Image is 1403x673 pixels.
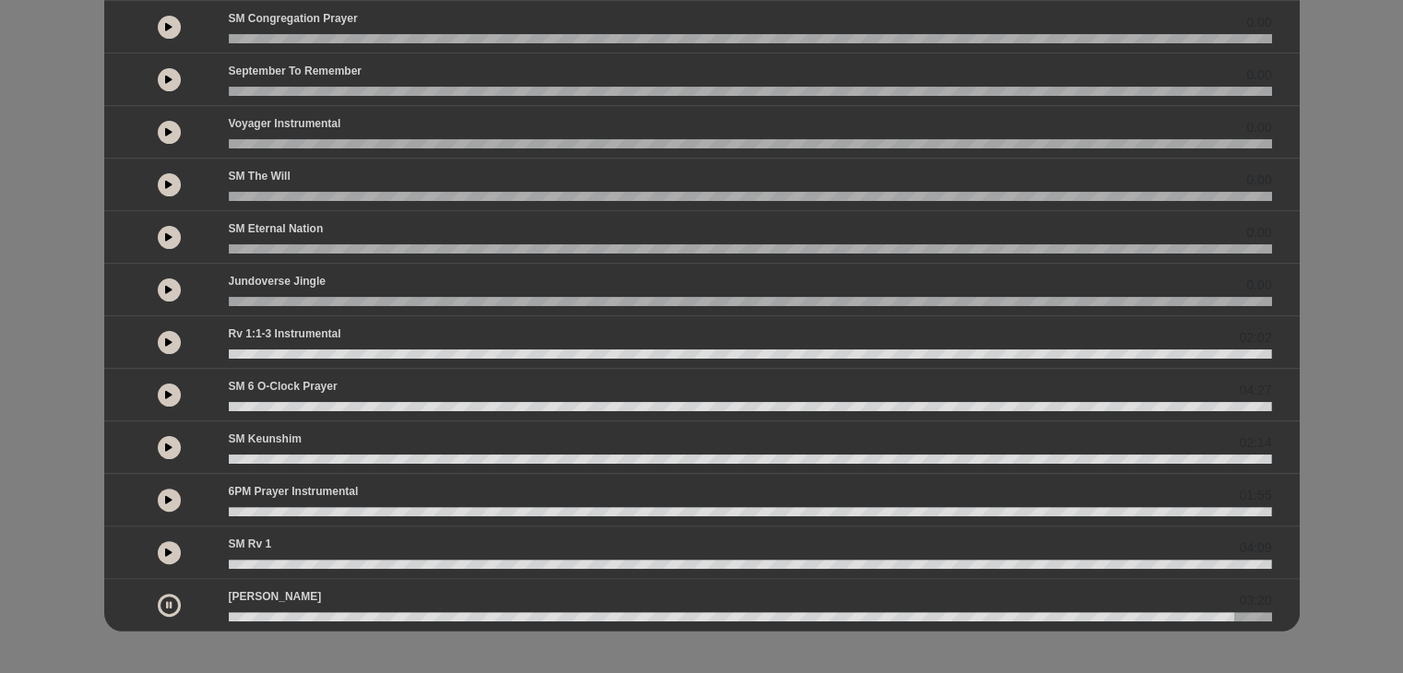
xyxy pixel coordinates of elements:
span: 04:27 [1239,381,1271,400]
p: SM Congregation Prayer [229,10,358,27]
p: September to Remember [229,63,363,79]
span: 0.00 [1246,171,1271,190]
p: Voyager Instrumental [229,115,341,132]
span: 02:02 [1239,328,1271,348]
span: 0.00 [1246,118,1271,137]
span: 0.00 [1246,65,1271,85]
p: Jundoverse Jingle [229,273,326,289]
p: SM The Will [229,168,291,184]
p: SM Eternal Nation [229,220,324,237]
p: 6PM Prayer Instrumental [229,483,359,500]
p: SM Keunshim [229,431,302,447]
span: 0.00 [1246,276,1271,295]
p: SM Rv 1 [229,536,272,552]
span: 02:14 [1239,433,1271,453]
span: 04:09 [1239,538,1271,558]
span: 0.00 [1246,13,1271,32]
span: 0.00 [1246,223,1271,242]
span: 03:20 [1239,591,1271,610]
p: Rv 1:1-3 Instrumental [229,325,341,342]
span: 01:55 [1239,486,1271,505]
p: SM 6 o-clock prayer [229,378,338,395]
p: [PERSON_NAME] [229,588,322,605]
